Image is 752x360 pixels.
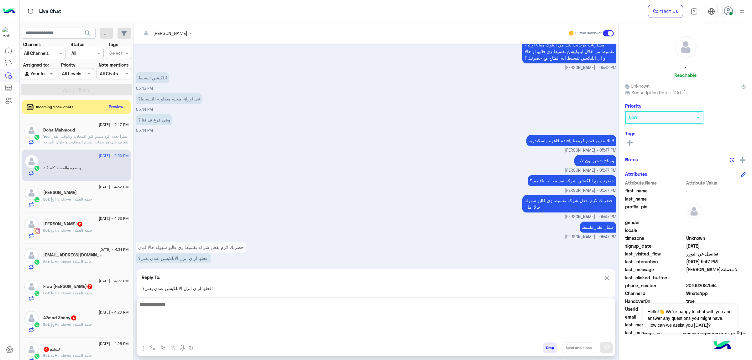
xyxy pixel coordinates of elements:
span: 4 [71,315,76,320]
span: Bot [43,353,49,358]
p: 15/8/2025, 5:47 PM [528,175,616,186]
img: scroll [603,274,610,282]
span: : Handover خدمة العملاء [49,322,92,327]
span: : Handover خدمة العملاء [49,228,92,233]
label: Tags [108,41,118,48]
span: ChannelId [625,290,685,297]
img: tab [708,8,715,15]
img: send message [603,345,609,351]
h5: Doha Mahmoud [43,127,75,133]
span: لا معملتش أوردر [686,266,746,273]
button: Apply Filters [21,84,132,95]
span: email [625,314,685,320]
p: 15/8/2025, 5:47 PM [574,155,616,166]
img: defaultAdmin.png [24,217,39,231]
span: [PERSON_NAME] - 05:47 PM [565,168,616,174]
span: : Handover خدمة العملاء [49,291,92,295]
span: . [43,165,44,170]
button: search [80,28,96,41]
p: 15/8/2025, 5:47 PM [526,135,616,146]
p: 15/8/2025, 5:42 PM [522,33,616,63]
p: Live Chat [39,7,61,16]
span: Unknown [625,83,650,89]
img: defaultAdmin.png [24,186,39,200]
span: [DATE] - 4:25 PM [99,341,128,347]
img: 1403182699927242 [3,27,14,39]
span: [DATE] - 4:31 PM [99,247,128,252]
h5: . [43,159,44,164]
img: send voice note [179,344,186,352]
img: WhatsApp [34,165,40,171]
label: Note mentions [99,62,128,68]
span: timezone [625,235,685,241]
span: last_message_id [625,329,682,336]
img: WhatsApp [34,196,40,203]
span: Incoming 1 new chats [36,104,73,110]
h5: A7mad 3nany [43,315,77,320]
span: Bot [43,322,49,327]
span: 05:44 PM [136,107,153,112]
span: last_message [625,266,685,273]
span: : Handover خدمة العملاء [49,259,92,264]
img: defaultAdmin.png [24,342,39,357]
span: search [84,30,91,37]
span: 05:43 PM [136,86,153,91]
h5: . [685,63,686,70]
p: 15/8/2025, 5:47 PM [522,195,616,212]
span: [DATE] - 5:47 PM [99,122,128,127]
span: Hello!👋 We're happy to chat with you and answer any questions you might have. How can we assist y... [643,304,737,333]
span: [DATE] - 4:27 PM [99,278,128,284]
span: Bot [43,197,49,201]
img: send attachment [140,344,147,352]
span: 2 [77,222,82,227]
span: [DATE] - 4:26 PM [99,309,128,315]
img: WhatsApp [34,134,40,140]
h5: عادل احمد [43,190,77,195]
span: 05:44 PM [136,128,153,133]
h5: تسنيم [43,347,60,352]
span: last_clicked_button [625,274,685,281]
span: [PERSON_NAME] - 05:47 PM [565,148,616,153]
img: Trigger scenario [160,345,165,350]
span: . [686,187,746,194]
span: phone_number [625,282,685,289]
span: Unknown [686,235,746,241]
button: select flow [148,342,158,353]
span: Bot [43,259,49,264]
button: Send and close [562,342,595,353]
p: 15/8/2025, 5:44 PM [136,114,172,125]
h6: Priority [625,103,641,109]
p: Reply To . [142,274,160,281]
img: defaultAdmin.png [24,280,39,294]
p: 15/8/2025, 5:48 PM [136,253,211,264]
span: 4 [44,347,49,352]
img: defaultAdmin.png [24,123,39,137]
span: : Handover خدمة العملاء [49,353,92,358]
span: Attribute Name [625,180,685,186]
span: locale [625,227,685,234]
h6: Tags [625,131,746,136]
label: Channel: [23,41,41,48]
span: last_message_sentiment [625,321,685,328]
div: Select [108,50,123,58]
h6: Notes [625,157,638,162]
span: null [686,274,746,281]
img: add [740,157,745,163]
span: Bot [43,228,49,233]
h5: Frau Enas Abdeen [43,284,93,289]
span: HandoverOn [625,298,685,304]
span: وسعره والقسط كام ؟ [44,165,81,170]
p: 15/8/2025, 5:43 PM [136,72,169,83]
span: [DATE] - 5:50 PM [99,153,128,159]
img: defaultAdmin.png [24,311,39,325]
img: defaultAdmin.png [686,203,702,219]
span: Bot [43,291,49,295]
button: create order [168,342,179,353]
button: Drop [543,342,557,353]
img: make a call [188,346,193,351]
label: Assigned to: [23,62,49,68]
img: profile [738,8,746,15]
img: WhatsApp [34,322,40,328]
p: 15/8/2025, 5:44 PM [136,93,202,104]
span: signup_date [625,243,685,249]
